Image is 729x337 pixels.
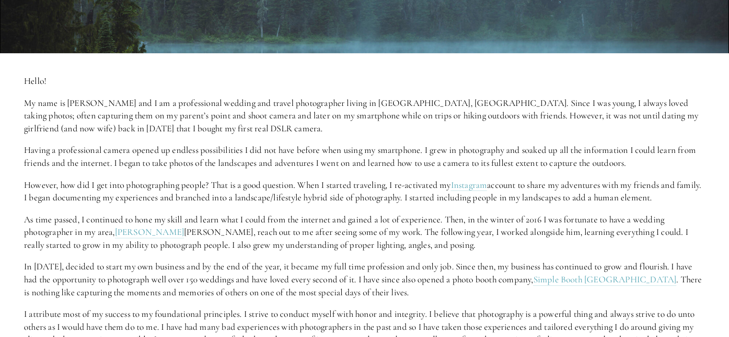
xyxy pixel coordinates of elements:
[533,274,676,286] a: Simple Booth [GEOGRAPHIC_DATA]
[24,179,705,204] p: However, how did I get into photographing people? That is a good question. When I started traveli...
[24,213,705,252] p: As time passed, I continued to hone my skill and learn what I could from the internet and gained ...
[24,144,705,169] p: Having a professional camera opened up endless possibilities I did not have before when using my ...
[24,97,705,135] p: My name is [PERSON_NAME] and I am a professional wedding and travel photographer living in [GEOGR...
[115,226,184,238] a: [PERSON_NAME]
[451,179,487,191] a: Instagram
[24,260,705,299] p: In [DATE], decided to start my own business and by the end of the year, it became my full time pr...
[24,75,705,88] p: Hello!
